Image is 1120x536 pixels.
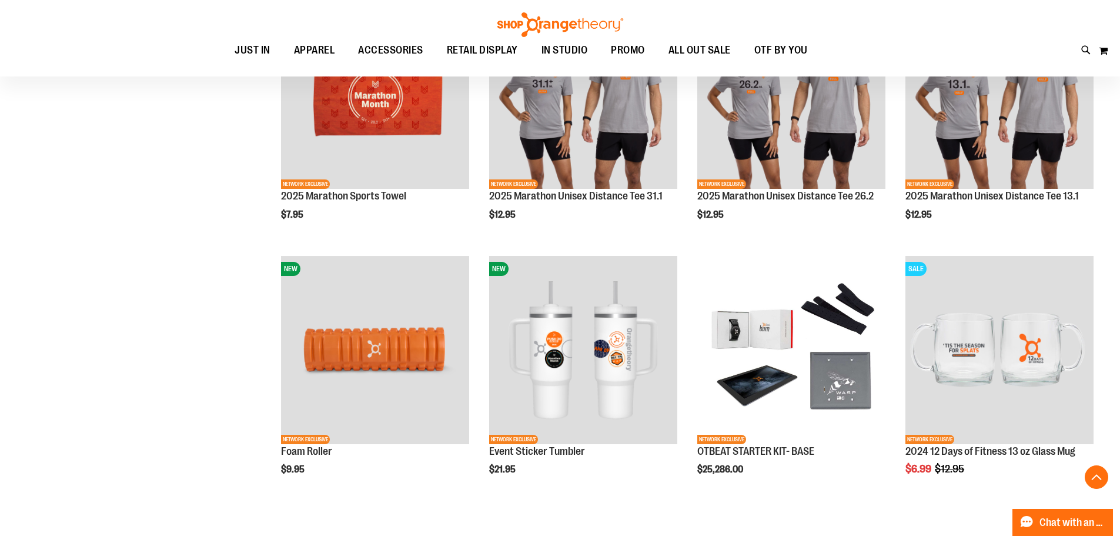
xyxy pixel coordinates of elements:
button: Back To Top [1085,465,1108,489]
a: OTBEAT STARTER KIT- BASENETWORK EXCLUSIVE [697,256,885,446]
img: Foam Roller [281,256,469,444]
a: Main image of 2024 12 Days of Fitness 13 oz Glass MugSALENETWORK EXCLUSIVE [905,256,1094,446]
span: $9.95 [281,464,306,475]
span: $12.95 [489,209,517,220]
a: Event Sticker Tumbler [489,445,585,457]
div: product [900,250,1099,505]
a: 2025 Marathon Sports Towel [281,190,406,202]
div: product [275,250,475,505]
a: 2025 Marathon Sports TowelNEWNETWORK EXCLUSIVE [281,1,469,191]
a: 2025 Marathon Unisex Distance Tee 13.1NEWNETWORK EXCLUSIVE [905,1,1094,191]
span: PROMO [611,37,645,64]
span: NETWORK EXCLUSIVE [281,179,330,189]
div: product [483,250,683,505]
a: 2025 Marathon Unisex Distance Tee 26.2 [697,190,874,202]
div: product [691,250,891,505]
span: $21.95 [489,464,517,475]
img: 2025 Marathon Unisex Distance Tee 13.1 [905,1,1094,189]
span: SALE [905,262,927,276]
a: 2025 Marathon Unisex Distance Tee 31.1NEWNETWORK EXCLUSIVE [489,1,677,191]
a: OTF 40 oz. Sticker TumblerNEWNETWORK EXCLUSIVE [489,256,677,446]
span: $25,286.00 [697,464,745,475]
span: RETAIL DISPLAY [447,37,518,64]
a: 2025 Marathon Unisex Distance Tee 13.1 [905,190,1079,202]
a: Foam RollerNEWNETWORK EXCLUSIVE [281,256,469,446]
span: $6.99 [905,463,933,475]
span: OTF BY YOU [754,37,808,64]
span: ACCESSORIES [358,37,423,64]
span: NEW [489,262,509,276]
span: NETWORK EXCLUSIVE [697,435,746,444]
img: 2025 Marathon Unisex Distance Tee 26.2 [697,1,885,189]
span: NETWORK EXCLUSIVE [697,179,746,189]
a: 2025 Marathon Unisex Distance Tee 31.1 [489,190,663,202]
span: NETWORK EXCLUSIVE [905,435,954,444]
img: Main image of 2024 12 Days of Fitness 13 oz Glass Mug [905,256,1094,444]
span: NETWORK EXCLUSIVE [281,435,330,444]
a: 2024 12 Days of Fitness 13 oz Glass Mug [905,445,1075,457]
a: OTBEAT STARTER KIT- BASE [697,445,814,457]
span: NETWORK EXCLUSIVE [905,179,954,189]
a: Foam Roller [281,445,332,457]
span: Chat with an Expert [1039,517,1106,528]
button: Chat with an Expert [1012,509,1114,536]
span: IN STUDIO [541,37,588,64]
img: OTBEAT STARTER KIT- BASE [697,256,885,444]
img: Shop Orangetheory [496,12,625,37]
img: OTF 40 oz. Sticker Tumbler [489,256,677,444]
span: $12.95 [905,209,934,220]
span: JUST IN [235,37,270,64]
span: $12.95 [935,463,966,475]
span: APPAREL [294,37,335,64]
span: NETWORK EXCLUSIVE [489,179,538,189]
span: NETWORK EXCLUSIVE [489,435,538,444]
span: $7.95 [281,209,305,220]
img: 2025 Marathon Unisex Distance Tee 31.1 [489,1,677,189]
a: 2025 Marathon Unisex Distance Tee 26.2NEWNETWORK EXCLUSIVE [697,1,885,191]
span: $12.95 [697,209,726,220]
span: NEW [281,262,300,276]
span: ALL OUT SALE [668,37,731,64]
img: 2025 Marathon Sports Towel [281,1,469,189]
